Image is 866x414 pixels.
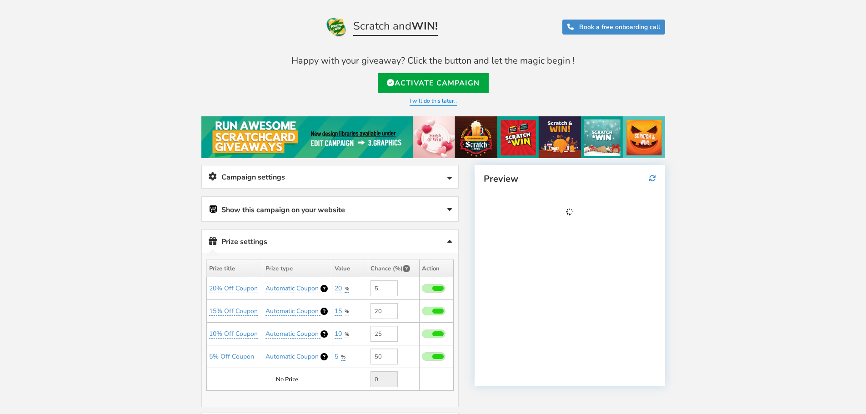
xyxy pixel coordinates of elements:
[265,352,319,361] span: Automatic Coupon
[206,260,263,277] th: Prize title
[378,73,489,93] a: Activate Campaign
[411,19,438,33] strong: WIN!
[209,284,258,293] a: 20% Off Coupon
[325,16,347,38] img: Scratch and Win
[335,352,338,361] a: 5
[562,20,665,35] a: Book a free onboarding call
[335,284,342,293] a: 20
[265,329,320,339] a: Automatic Coupon
[265,307,320,316] a: Automatic Coupon
[419,260,453,277] th: Action
[484,174,656,184] h4: Preview
[265,307,319,315] span: Automatic Coupon
[201,56,665,66] h4: Happy with your giveaway? Click the button and let the magic begin !
[345,285,349,293] a: %
[345,331,349,338] a: %
[265,352,320,361] a: Automatic Coupon
[335,329,342,339] a: 10
[368,260,419,277] th: Chance (%)
[410,97,457,106] a: I will do this later..
[345,308,349,315] a: %
[209,204,220,213] i: Ecwid by Lightspeed
[345,308,349,315] span: %
[202,165,458,189] a: Campaign settings
[202,197,458,221] a: Show this campaign on your website
[265,329,319,338] span: Automatic Coupon
[370,371,398,387] input: Value not editable
[579,23,660,31] span: Book a free onboarding call
[263,260,332,277] th: Prize type
[209,352,254,361] a: 5% Off Coupon
[209,329,258,339] a: 10% Off Coupon
[209,307,258,316] a: 15% Off Coupon
[265,284,320,293] a: Automatic Coupon
[202,230,458,253] a: Prize settings
[265,284,319,293] span: Automatic Coupon
[201,116,665,158] img: festival-poster-2020.jpg
[332,260,368,277] th: Value
[353,20,438,36] span: Scratch and
[335,307,342,316] a: 15
[345,285,349,292] span: %
[206,368,368,391] td: No Prize
[341,354,345,361] a: %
